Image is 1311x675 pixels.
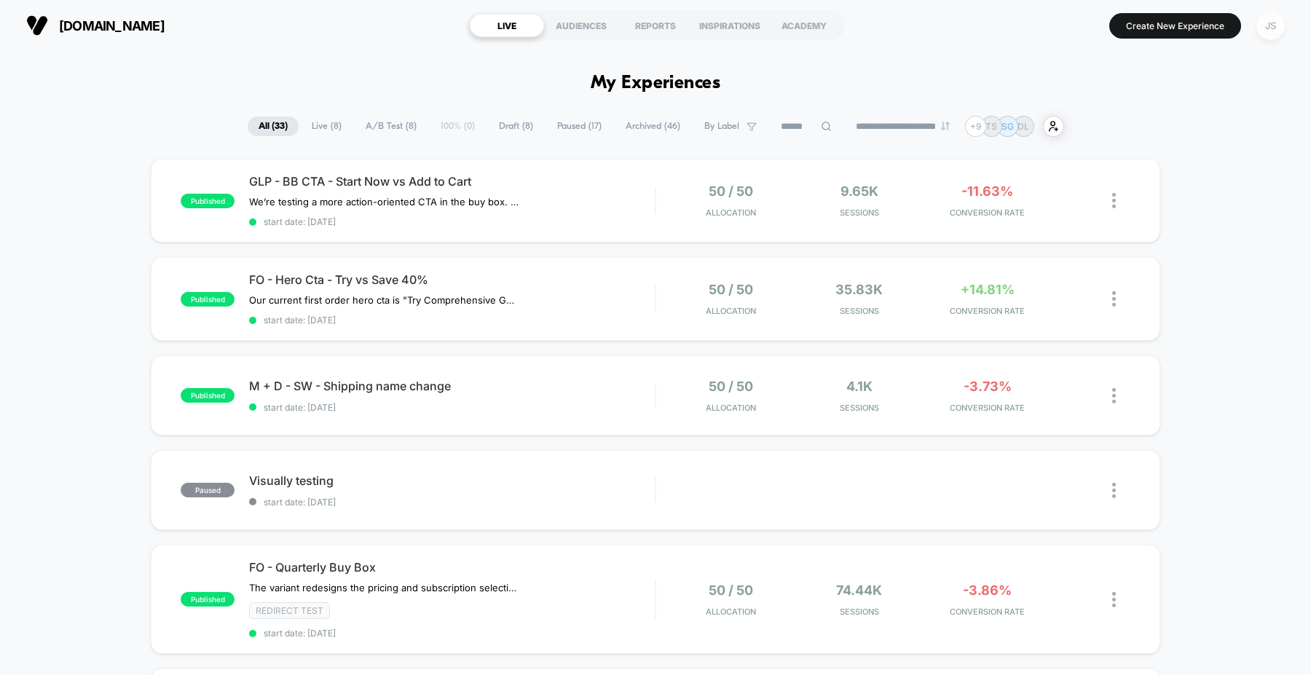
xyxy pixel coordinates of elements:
[22,14,169,37] button: [DOMAIN_NAME]
[249,272,655,287] span: FO - Hero Cta - Try vs Save 40%
[591,73,721,94] h1: My Experiences
[961,183,1013,199] span: -11.63%
[799,208,920,218] span: Sessions
[249,628,655,639] span: start date: [DATE]
[59,18,165,33] span: [DOMAIN_NAME]
[706,607,756,617] span: Allocation
[615,117,691,136] span: Archived ( 46 )
[249,315,655,325] span: start date: [DATE]
[546,117,613,136] span: Paused ( 17 )
[249,497,655,508] span: start date: [DATE]
[618,14,693,37] div: REPORTS
[181,388,235,403] span: published
[488,117,544,136] span: Draft ( 8 )
[963,583,1012,598] span: -3.86%
[249,294,519,306] span: Our current first order hero cta is "Try Comprehensive Gummies". We are testing it against "Save ...
[301,117,353,136] span: Live ( 8 )
[249,602,330,619] span: Redirect Test
[1017,121,1029,132] p: DL
[1112,193,1116,208] img: close
[249,196,519,208] span: We’re testing a more action-oriented CTA in the buy box. The current button reads “Start Now.” We...
[249,560,655,575] span: FO - Quarterly Buy Box
[709,183,753,199] span: 50 / 50
[799,403,920,413] span: Sessions
[470,14,544,37] div: LIVE
[249,582,519,593] span: The variant redesigns the pricing and subscription selection interface by introducing a more stru...
[181,592,235,607] span: published
[1112,291,1116,307] img: close
[249,473,655,488] span: Visually testing
[709,379,753,394] span: 50 / 50
[544,14,618,37] div: AUDIENCES
[835,282,883,297] span: 35.83k
[985,121,997,132] p: TS
[704,121,739,132] span: By Label
[26,15,48,36] img: Visually logo
[355,117,428,136] span: A/B Test ( 8 )
[965,116,986,137] div: + 9
[1256,12,1285,40] div: JS
[1001,121,1014,132] p: SG
[1112,483,1116,498] img: close
[840,183,878,199] span: 9.65k
[706,306,756,316] span: Allocation
[767,14,841,37] div: ACADEMY
[248,117,299,136] span: All ( 33 )
[181,194,235,208] span: published
[249,402,655,413] span: start date: [DATE]
[961,282,1015,297] span: +14.81%
[181,483,235,497] span: paused
[927,607,1048,617] span: CONVERSION RATE
[927,306,1048,316] span: CONVERSION RATE
[709,282,753,297] span: 50 / 50
[799,607,920,617] span: Sessions
[706,403,756,413] span: Allocation
[1112,388,1116,403] img: close
[1109,13,1241,39] button: Create New Experience
[693,14,767,37] div: INSPIRATIONS
[1252,11,1289,41] button: JS
[249,379,655,393] span: M + D - SW - Shipping name change
[941,122,950,130] img: end
[1112,592,1116,607] img: close
[709,583,753,598] span: 50 / 50
[846,379,873,394] span: 4.1k
[249,216,655,227] span: start date: [DATE]
[249,174,655,189] span: GLP - BB CTA - Start Now vs Add to Cart
[964,379,1012,394] span: -3.73%
[799,306,920,316] span: Sessions
[706,208,756,218] span: Allocation
[927,208,1048,218] span: CONVERSION RATE
[927,403,1048,413] span: CONVERSION RATE
[181,292,235,307] span: published
[836,583,882,598] span: 74.44k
